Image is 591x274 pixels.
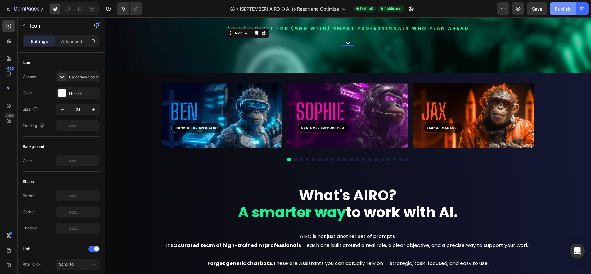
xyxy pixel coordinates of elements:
button: Dot [201,140,205,144]
button: Dot [263,140,267,144]
div: Background [23,144,44,149]
span: / [237,6,238,12]
div: After click [23,262,41,267]
strong: What's AIRO? [194,168,292,188]
strong: a curated team of high-trained AI professionals [69,224,196,232]
button: Dot [189,140,192,144]
div: Beta [5,113,15,118]
div: Open Intercom Messenger [570,244,585,259]
div: Add... [69,123,98,129]
button: Dot [183,140,186,144]
div: Caret down bold [69,74,98,80]
strong: Forget generic chatbots. [103,242,169,250]
strong: to work with AI. [241,185,353,205]
div: Add... [69,210,98,215]
button: Dot [269,140,273,144]
div: 450 [6,66,15,71]
img: gempages_574669605969068900-b1de6f50-a265-48f6-9505-33e02a85890b.webp [57,66,178,130]
div: Add... [69,193,98,199]
button: Dot [220,140,223,144]
div: Choose [23,74,36,80]
button: Dot [257,140,261,144]
div: Icon [23,60,30,65]
div: Corner [23,209,35,215]
div: Link [23,246,30,252]
span: Default [360,6,373,11]
div: FFFFFF [69,91,98,96]
div: Shadow [23,225,37,231]
button: Dot [226,140,230,144]
button: Dot [232,140,236,144]
button: Dot [195,140,199,144]
strong: A smarter way [133,185,241,205]
span: Save [532,6,542,11]
p: 7 [41,5,43,12]
div: Shape [23,179,34,184]
button: Dot [251,140,255,144]
button: Dot [276,140,279,144]
div: Padding [23,122,46,130]
div: Border [23,193,35,199]
span: Scroll to [59,262,74,267]
a: Section 2 [240,22,247,29]
div: Undo/Redo [117,2,142,15]
button: Dot [238,140,242,144]
iframe: Design area [105,17,591,274]
button: Scroll to [56,259,100,270]
div: Color [23,158,32,164]
div: Publish [555,6,571,12]
button: Dot [300,140,304,144]
button: Save [527,2,547,15]
p: Settings [31,38,48,45]
div: Size [23,105,39,114]
button: Dot [214,140,217,144]
button: 7 [2,2,46,15]
div: Add... [69,158,98,164]
button: Publish [550,2,576,15]
div: Color [23,90,32,96]
span: [SEPTEMBER] AIRO Φ AI to Reach and Optimize [240,6,339,12]
span: Published [384,6,401,11]
button: Dot [245,140,248,144]
button: Dot [288,140,292,144]
div: Add... [69,226,98,231]
img: gempages_574669605969068900-bff9dffb-eca0-46de-a943-faab3df6c45c.png [309,66,429,130]
img: gempages_574669605969068900-c7e6c028-61be-4670-ac20-73d9a8c679bc.webp [183,66,304,130]
button: Dot [294,140,298,144]
button: Dot [282,140,286,144]
button: Dot [207,140,211,144]
p: Advanced [61,38,82,45]
p: AIRO is not just another set of prompts. It’s — each one built around a real role, a clear object... [58,215,429,250]
p: Icon [30,22,83,29]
